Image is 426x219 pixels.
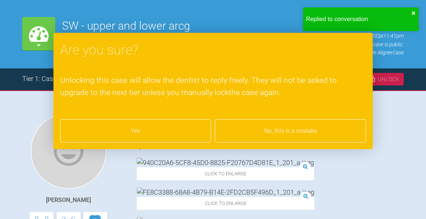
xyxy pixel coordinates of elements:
[181,88,229,97] strong: manually lock
[137,167,314,180] span: Click to enlarge
[306,14,411,24] div: Replied to conversation
[137,188,314,197] img: FE8C3388-68A8-4B79-B14E-2FD2CB5F496D_1_201_a.jpeg
[22,74,106,84] div: Tier 1: Case Suitability Check
[215,119,366,143] div: No, this is a mistake
[62,20,314,31] h2: SW - upper and lower arcg
[137,158,314,167] img: 940C20A6-5CF8-45D0-8825-F20767D4D81E_1_201_a.jpeg
[411,10,416,16] button: close
[60,74,366,99] div: Unlocking this case will allow the dentist to reply freely. They will not be asked to upgrade to ...
[137,197,314,210] span: Click to enlarge
[365,73,404,85] div: Unlock
[31,113,106,189] img: Hina Jivanjee
[53,33,373,61] div: Are you sure?
[46,195,91,205] div: [PERSON_NAME]
[60,119,211,143] div: Yes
